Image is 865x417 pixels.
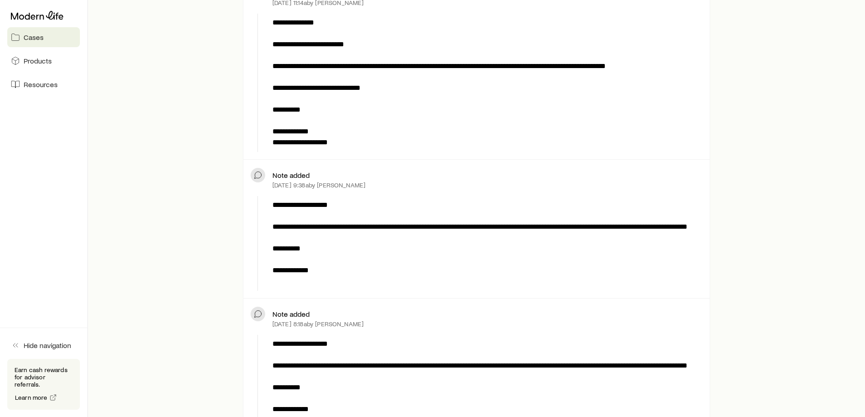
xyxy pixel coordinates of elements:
[15,366,73,388] p: Earn cash rewards for advisor referrals.
[272,182,366,189] p: [DATE] 9:38a by [PERSON_NAME]
[272,320,364,328] p: [DATE] 8:18a by [PERSON_NAME]
[272,309,310,319] p: Note added
[7,335,80,355] button: Hide navigation
[7,74,80,94] a: Resources
[24,341,71,350] span: Hide navigation
[24,56,52,65] span: Products
[7,51,80,71] a: Products
[272,171,310,180] p: Note added
[7,359,80,410] div: Earn cash rewards for advisor referrals.Learn more
[15,394,48,401] span: Learn more
[7,27,80,47] a: Cases
[24,33,44,42] span: Cases
[24,80,58,89] span: Resources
